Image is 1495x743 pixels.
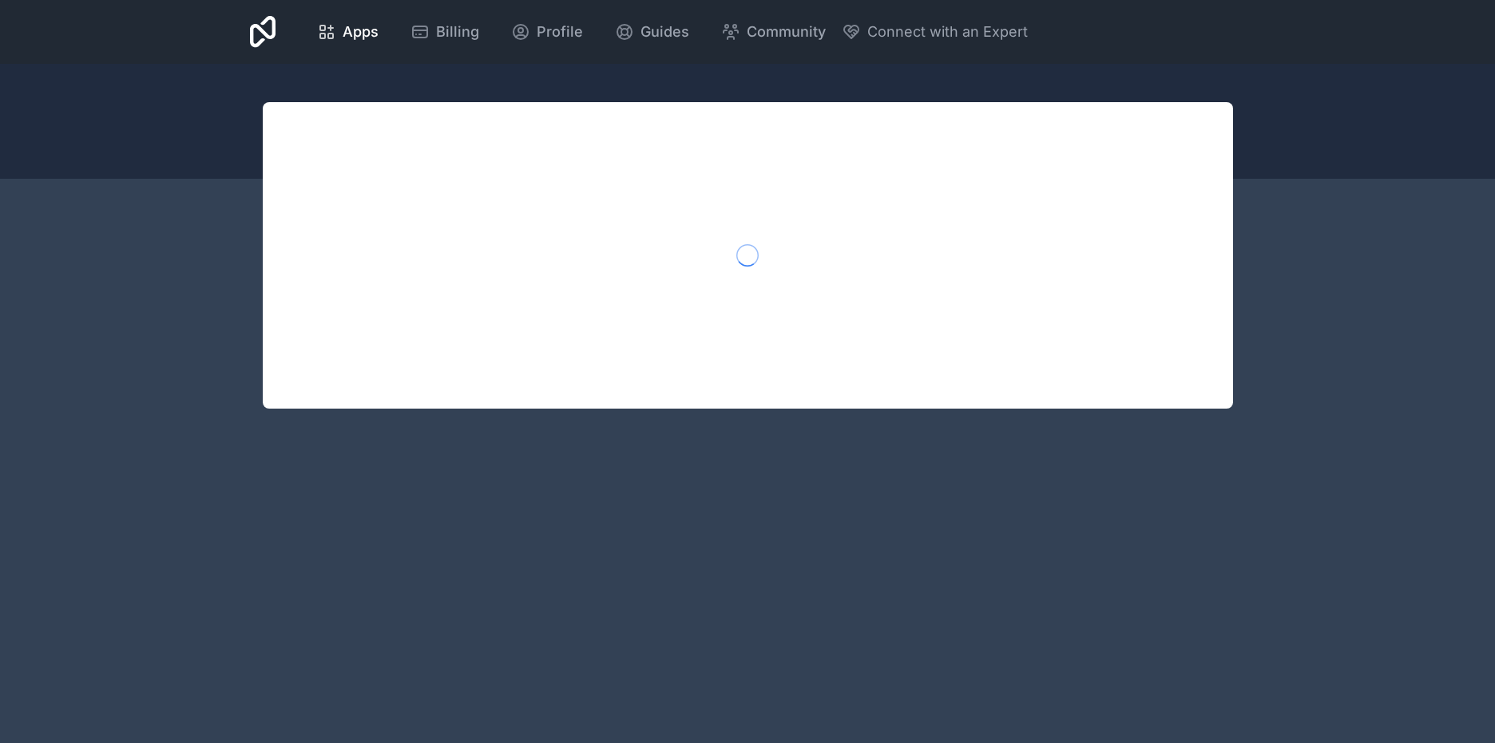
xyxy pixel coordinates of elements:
a: Community [708,14,839,49]
span: Profile [537,21,583,43]
a: Profile [498,14,596,49]
span: Apps [343,21,379,43]
span: Guides [640,21,689,43]
a: Apps [304,14,391,49]
button: Connect with an Expert [842,21,1028,43]
span: Billing [436,21,479,43]
a: Guides [602,14,702,49]
a: Billing [398,14,492,49]
span: Connect with an Expert [867,21,1028,43]
span: Community [747,21,826,43]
